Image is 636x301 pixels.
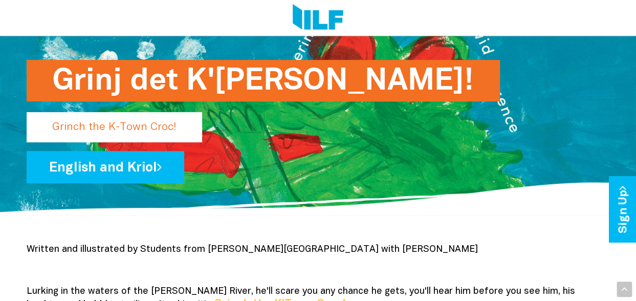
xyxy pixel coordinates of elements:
[27,118,449,126] a: Grinj det K'[PERSON_NAME]!
[52,60,474,101] h1: Grinj det K'[PERSON_NAME]!
[617,282,632,297] div: Scroll Back to Top
[27,245,478,254] span: Written and illustrated by Students from [PERSON_NAME][GEOGRAPHIC_DATA] with [PERSON_NAME]
[293,4,343,32] img: Logo
[27,151,184,183] a: English and Kriol
[27,112,202,142] p: Grinch the K-Town Croc!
